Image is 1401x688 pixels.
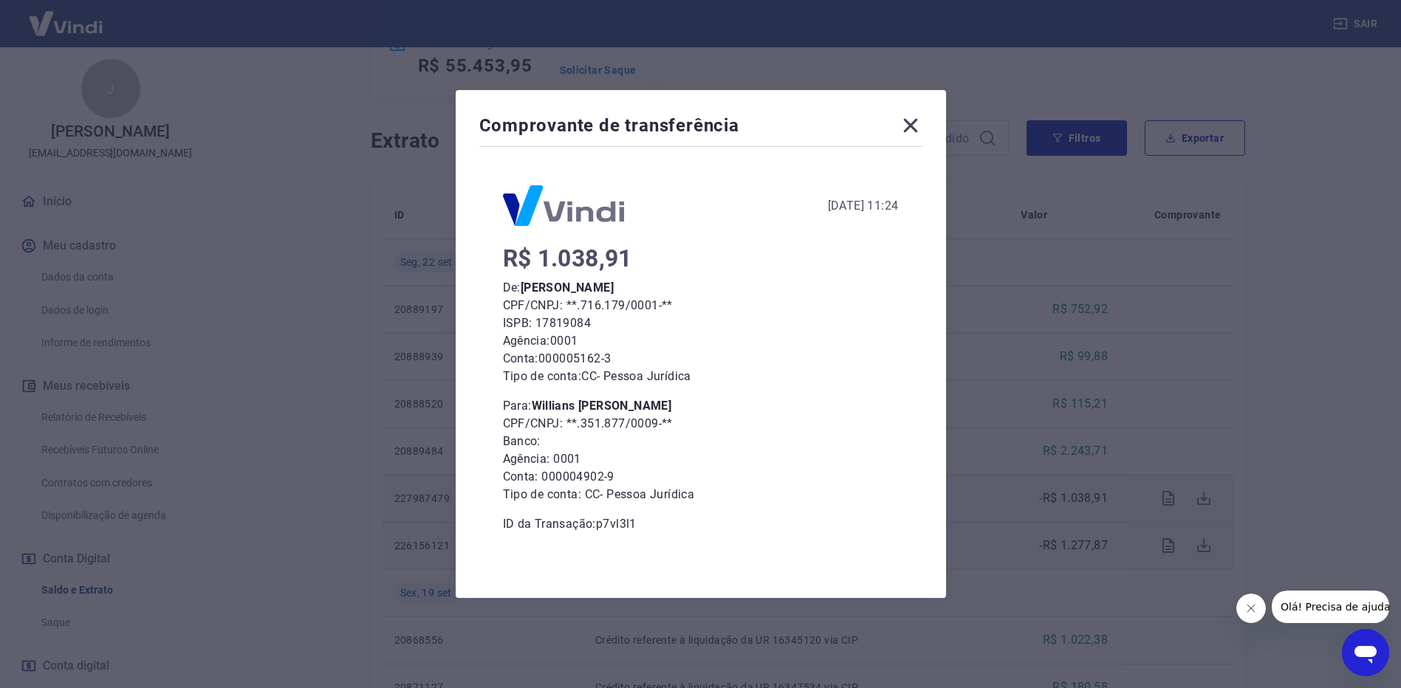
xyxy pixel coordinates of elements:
p: Tipo de conta: CC - Pessoa Jurídica [503,486,899,503]
iframe: Mensagem da empresa [1272,591,1389,623]
p: Conta: 000004902-9 [503,468,899,486]
img: Logo [503,185,624,226]
p: Agência: 0001 [503,450,899,468]
p: De: [503,279,899,297]
p: Banco: [503,433,899,450]
div: [DATE] 11:24 [828,197,899,215]
div: Comprovante de transferência [479,114,922,143]
span: Olá! Precisa de ajuda? [9,10,124,22]
p: Tipo de conta: CC - Pessoa Jurídica [503,368,899,385]
iframe: Fechar mensagem [1236,594,1266,623]
b: [PERSON_NAME] [521,281,614,295]
p: CPF/CNPJ: **.351.877/0009-** [503,415,899,433]
p: Conta: 000005162-3 [503,350,899,368]
p: ID da Transação: p7vl3l1 [503,515,899,533]
span: R$ 1.038,91 [503,244,632,272]
p: ISPB: 17819084 [503,314,899,332]
p: Para: [503,397,899,415]
iframe: Botão para abrir a janela de mensagens [1342,629,1389,676]
p: CPF/CNPJ: **.716.179/0001-** [503,297,899,314]
p: Agência: 0001 [503,332,899,350]
b: Willians [PERSON_NAME] [532,399,672,413]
